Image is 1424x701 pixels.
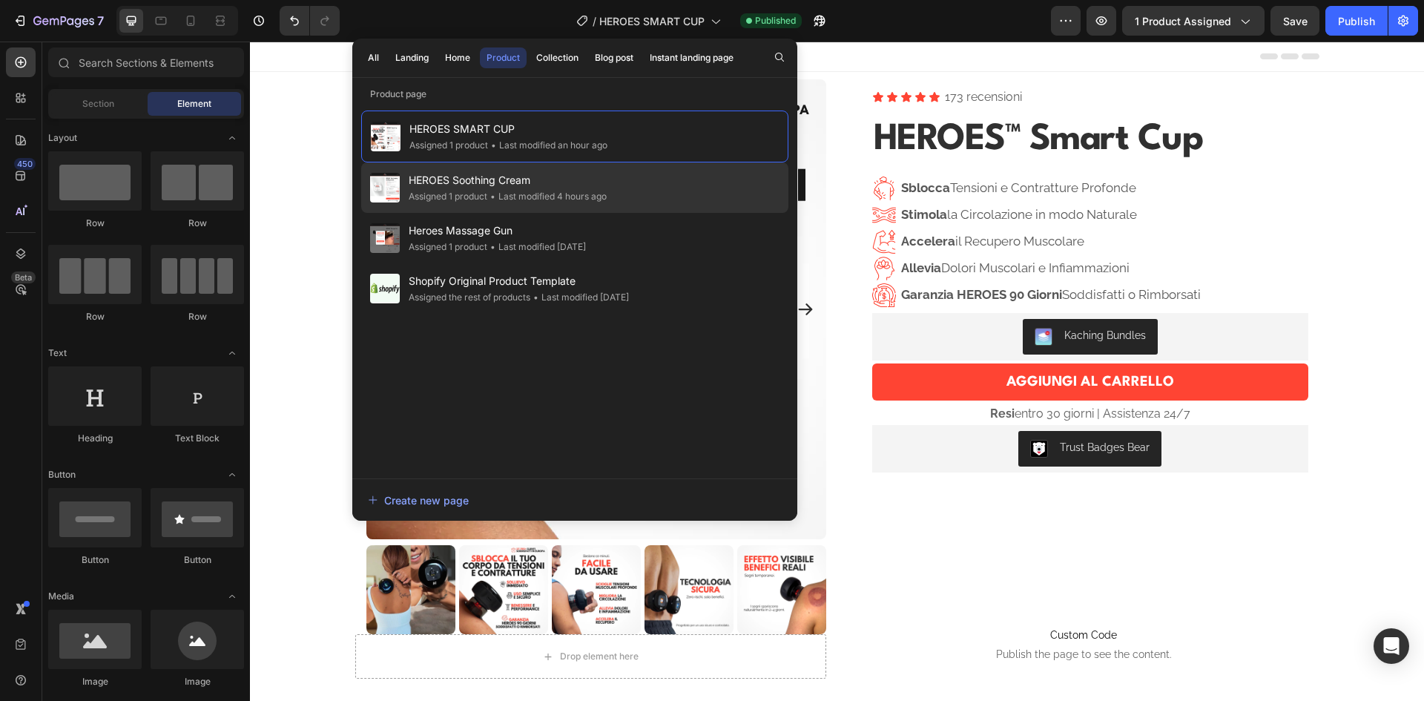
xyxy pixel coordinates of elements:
span: HEROES Soothing Cream [409,171,607,189]
span: Layout [48,131,77,145]
div: Beta [11,271,36,283]
div: Last modified [DATE] [530,290,629,305]
div: Assigned the rest of products [409,290,530,305]
strong: Accelera [651,192,705,207]
div: Row [48,310,142,323]
div: Row [48,217,142,230]
span: • [491,139,496,151]
img: KachingBundles.png [785,286,802,304]
div: Last modified [DATE] [487,240,586,254]
span: • [533,292,538,303]
span: Soddisfatti o Rimborsati [651,246,951,260]
button: Blog post [588,47,640,68]
p: entro 30 giorni | Assistenza 24/7 [624,365,1057,379]
button: Landing [389,47,435,68]
div: Product [487,51,520,65]
span: Tensioni e Contratture Profonde [651,139,886,154]
span: Heroes Massage Gun [409,222,586,240]
div: Button [48,553,142,567]
p: 173 recensioni [695,45,772,67]
div: All [368,51,379,65]
button: Collection [530,47,585,68]
div: Collection [536,51,578,65]
span: Custom Code [634,585,1034,602]
span: la Circolazione in modo Naturale [651,165,887,180]
div: Undo/Redo [280,6,340,36]
div: Trust Badges Bear [810,398,900,414]
span: Text [48,346,67,360]
span: Save [1283,15,1308,27]
div: Kaching Bundles [814,286,896,302]
div: Image [151,675,244,688]
div: Rich Text Editor. Editing area: main [756,331,924,350]
div: Open Intercom Messenger [1374,628,1409,664]
p: AGGIUNGI AL CARRELLO [756,331,924,350]
span: / [593,13,596,29]
div: Text Block [151,432,244,445]
button: Save [1270,6,1319,36]
span: Section [82,97,114,111]
button: 1 product assigned [1122,6,1265,36]
span: Publish the page to see the content. [634,605,1034,620]
span: HEROES SMART CUP [599,13,705,29]
button: Publish [1325,6,1388,36]
div: Row [151,217,244,230]
span: Media [48,590,74,603]
span: Button [48,468,76,481]
button: Trust Badges Bear [768,389,912,425]
p: Product page [352,87,797,102]
button: Kaching Bundles [773,277,908,313]
span: Toggle open [220,341,244,365]
div: Last modified 4 hours ago [487,189,607,204]
span: Dolori Muscolari e Infiammazioni [651,219,880,234]
div: Create new page [368,493,469,508]
span: Toggle open [220,463,244,487]
strong: Resi [740,365,765,379]
button: AGGIUNGI AL CARRELLO [622,322,1058,359]
input: Search Sections & Elements [48,47,244,77]
strong: Stimola [651,165,697,180]
div: 450 [14,158,36,170]
p: 7 [97,12,104,30]
span: Toggle open [220,585,244,608]
div: Landing [395,51,429,65]
button: All [361,47,386,68]
button: Instant landing page [643,47,740,68]
div: Assigned 1 product [409,189,487,204]
img: CLDR_q6erfwCEAE=.png [780,398,798,416]
button: Product [480,47,527,68]
h1: HEROES™ Smart Cup [622,68,1058,129]
div: Heading [48,432,142,445]
button: Carousel Next Arrow [547,259,564,277]
strong: Allevia [651,219,691,234]
iframe: Design area [250,42,1424,701]
span: • [490,241,495,252]
div: Blog post [595,51,633,65]
span: Toggle open [220,126,244,150]
span: • [490,191,495,202]
strong: Sblocca [651,139,700,154]
div: Button [151,553,244,567]
div: Last modified an hour ago [488,138,607,153]
div: Assigned 1 product [409,240,487,254]
div: Instant landing page [650,51,734,65]
div: Drop element here [310,609,389,621]
div: Image [48,675,142,688]
div: Row [151,310,244,323]
span: Published [755,14,796,27]
span: HEROES SMART CUP [409,120,607,138]
button: Home [438,47,477,68]
button: 7 [6,6,111,36]
span: Element [177,97,211,111]
div: Assigned 1 product [409,138,488,153]
span: il Recupero Muscolare [651,192,834,207]
div: Home [445,51,470,65]
strong: Garanzia HEROES 90 Giorni [651,246,812,260]
span: Shopify Original Product Template [409,272,629,290]
button: Create new page [367,485,782,515]
div: Publish [1338,13,1375,29]
span: 1 product assigned [1135,13,1231,29]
